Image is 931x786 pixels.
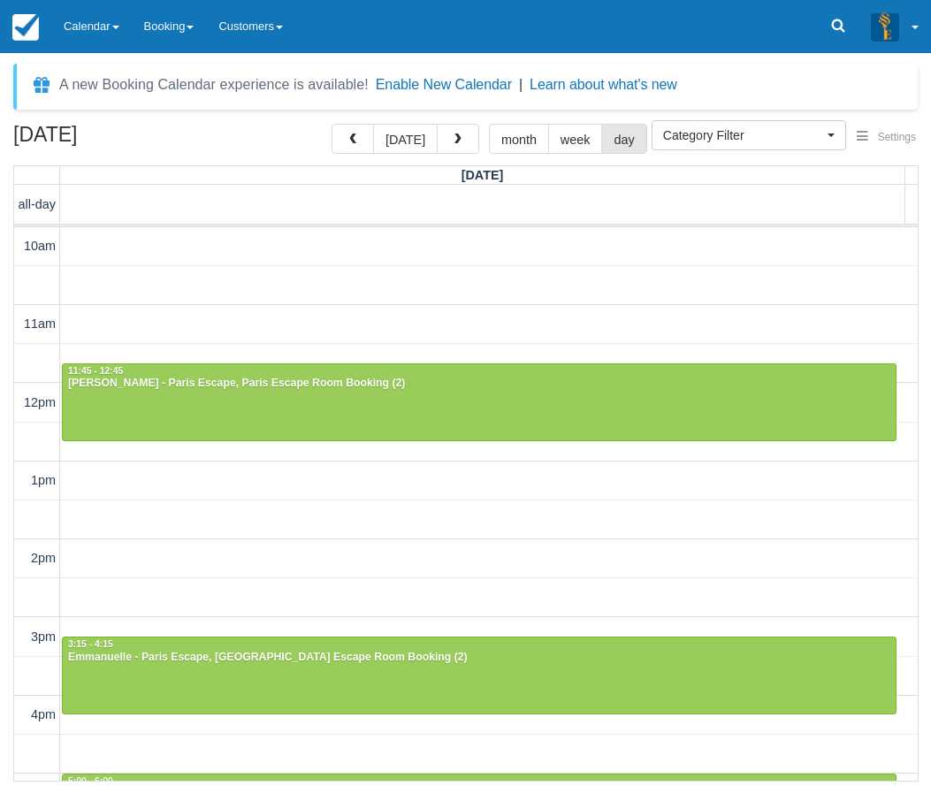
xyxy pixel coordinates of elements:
[31,630,56,644] span: 3pm
[68,776,113,786] span: 5:00 - 6:00
[24,395,56,409] span: 12pm
[548,124,603,154] button: week
[530,77,677,92] a: Learn about what's new
[59,74,369,95] div: A new Booking Calendar experience is available!
[67,651,891,665] div: Emmanuelle - Paris Escape, [GEOGRAPHIC_DATA] Escape Room Booking (2)
[846,125,927,150] button: Settings
[67,377,891,391] div: [PERSON_NAME] - Paris Escape, Paris Escape Room Booking (2)
[652,120,846,150] button: Category Filter
[24,317,56,331] span: 11am
[462,168,504,182] span: [DATE]
[68,366,123,376] span: 11:45 - 12:45
[376,76,512,94] button: Enable New Calendar
[871,12,899,41] img: A3
[62,363,897,441] a: 11:45 - 12:45[PERSON_NAME] - Paris Escape, Paris Escape Room Booking (2)
[663,126,823,144] span: Category Filter
[878,131,916,143] span: Settings
[68,639,113,649] span: 3:15 - 4:15
[519,77,523,92] span: |
[373,124,438,154] button: [DATE]
[489,124,549,154] button: month
[31,473,56,487] span: 1pm
[601,124,646,154] button: day
[19,197,56,211] span: all-day
[12,14,39,41] img: checkfront-main-nav-mini-logo.png
[31,707,56,721] span: 4pm
[24,239,56,253] span: 10am
[31,551,56,565] span: 2pm
[62,637,897,714] a: 3:15 - 4:15Emmanuelle - Paris Escape, [GEOGRAPHIC_DATA] Escape Room Booking (2)
[13,124,237,156] h2: [DATE]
